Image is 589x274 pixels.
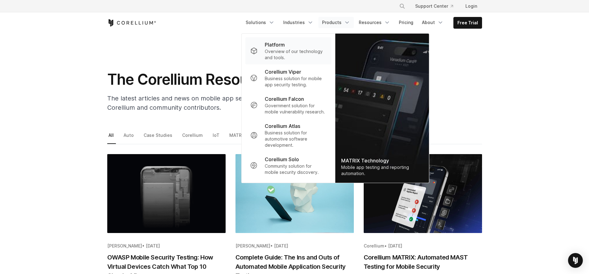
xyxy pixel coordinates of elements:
[265,41,285,48] p: Platform
[245,152,331,179] a: Corellium Solo Community solution for mobile security discovery.
[341,164,423,177] div: Mobile app testing and reporting automation.
[335,34,429,183] a: MATRIX Technology Mobile app testing and reporting automation.
[392,1,482,12] div: Navigation Menu
[397,1,408,12] button: Search
[107,131,116,144] a: All
[228,131,248,144] a: MATRIX
[265,122,300,130] p: Corellium Atlas
[235,243,354,249] div: •
[107,243,226,249] div: •
[107,19,156,27] a: Corellium Home
[245,119,331,152] a: Corellium Atlas Business solution for automotive software development.
[395,17,417,28] a: Pricing
[418,17,447,28] a: About
[107,154,226,233] img: OWASP Mobile Security Testing: How Virtual Devices Catch What Top 10 Checks Miss
[280,17,317,28] a: Industries
[265,76,326,88] p: Business solution for mobile app security testing.
[107,95,349,111] span: The latest articles and news on mobile app security testing, IoT and research from Corellium and ...
[235,243,270,248] span: [PERSON_NAME]
[211,131,222,144] a: IoT
[364,243,482,249] div: •
[245,92,331,119] a: Corellium Falcon Government solution for mobile vulnerability research.
[364,154,482,233] img: Corellium MATRIX: Automated MAST Testing for Mobile Security
[568,253,583,268] div: Open Intercom Messenger
[107,70,354,89] h1: The Corellium Resource Library
[122,131,136,144] a: Auto
[265,48,326,61] p: Overview of our technology and tools.
[265,163,326,175] p: Community solution for mobile security discovery.
[341,157,423,164] div: MATRIX Technology
[245,37,331,64] a: Platform Overview of our technology and tools.
[335,34,429,183] img: Matrix_WebNav_1x
[265,103,326,115] p: Government solution for mobile vulnerability research.
[265,95,304,103] p: Corellium Falcon
[388,243,402,248] span: [DATE]
[265,130,326,148] p: Business solution for automotive software development.
[274,243,288,248] span: [DATE]
[181,131,205,144] a: Corellium
[364,243,384,248] span: Corellium
[460,1,482,12] a: Login
[242,17,482,29] div: Navigation Menu
[235,154,354,233] img: Complete Guide: The Ins and Outs of Automated Mobile Application Security Testing
[318,17,354,28] a: Products
[355,17,394,28] a: Resources
[454,17,482,28] a: Free Trial
[107,243,142,248] span: [PERSON_NAME]
[265,156,299,163] p: Corellium Solo
[142,131,174,144] a: Case Studies
[146,243,160,248] span: [DATE]
[245,64,331,92] a: Corellium Viper Business solution for mobile app security testing.
[364,253,482,271] h2: Corellium MATRIX: Automated MAST Testing for Mobile Security
[265,68,301,76] p: Corellium Viper
[242,17,278,28] a: Solutions
[410,1,458,12] a: Support Center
